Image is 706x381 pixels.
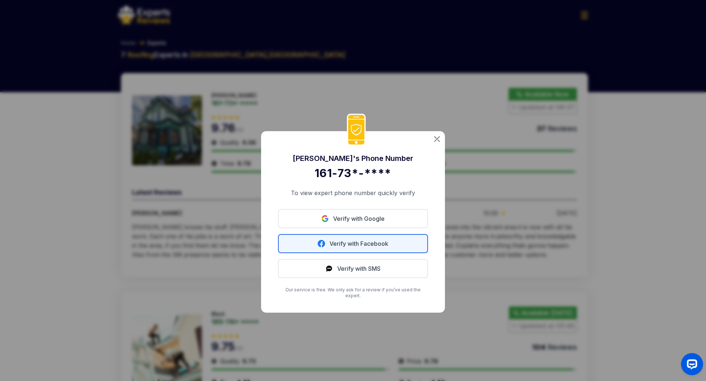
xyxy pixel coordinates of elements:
[278,209,428,228] a: Verify with Google
[278,287,428,299] p: Our service is free. We only ask for a review if you’ve used the expert.
[278,234,428,253] a: Verify with Facebook
[278,153,428,163] div: [PERSON_NAME] 's Phone Number
[347,114,366,146] img: phoneIcon
[675,350,706,381] iframe: OpenWidget widget
[434,136,440,142] img: categoryImgae
[278,188,428,197] p: To view expert phone number quickly verify
[278,259,428,278] button: Verify with SMS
